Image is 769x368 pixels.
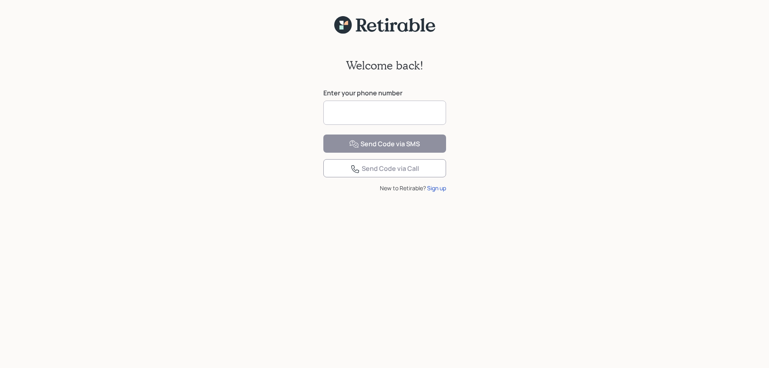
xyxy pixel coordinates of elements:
button: Send Code via Call [323,159,446,177]
div: Sign up [427,184,446,192]
div: Send Code via SMS [349,139,420,149]
div: Send Code via Call [350,164,419,174]
div: New to Retirable? [323,184,446,192]
h2: Welcome back! [346,59,423,72]
button: Send Code via SMS [323,135,446,153]
label: Enter your phone number [323,88,446,97]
